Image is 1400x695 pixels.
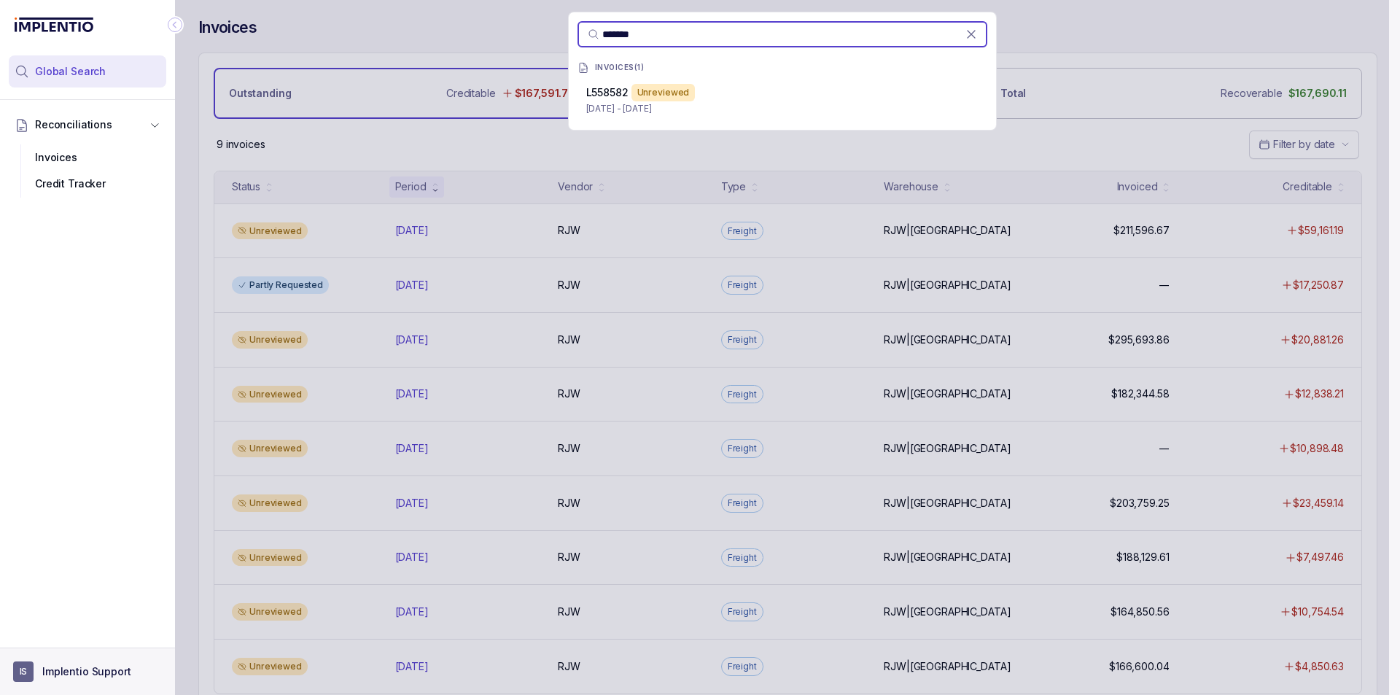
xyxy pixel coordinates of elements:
[13,661,34,682] span: User initials
[20,144,155,171] div: Invoices
[595,63,645,72] p: INVOICES ( 1 )
[586,101,979,116] p: [DATE] - [DATE]
[586,86,629,98] span: L558582
[13,661,162,682] button: User initialsImplentio Support
[20,171,155,197] div: Credit Tracker
[42,664,131,679] p: Implentio Support
[631,84,696,101] div: Unreviewed
[9,141,166,201] div: Reconciliations
[9,109,166,141] button: Reconciliations
[35,64,106,79] span: Global Search
[166,16,184,34] div: Collapse Icon
[35,117,112,132] span: Reconciliations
